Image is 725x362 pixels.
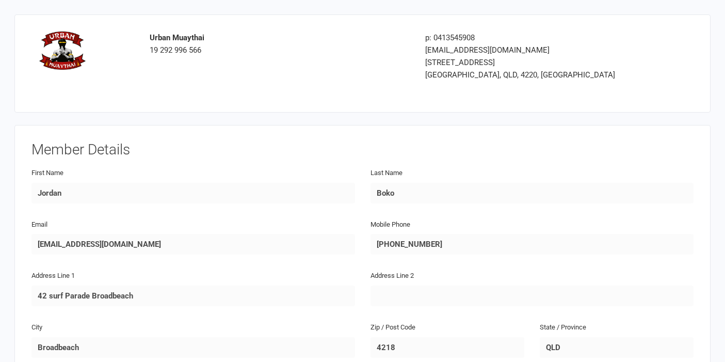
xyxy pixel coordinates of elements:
[31,322,42,333] label: City
[31,271,75,281] label: Address Line 1
[425,44,631,56] div: [EMAIL_ADDRESS][DOMAIN_NAME]
[150,32,410,56] div: 19 292 996 566
[31,219,47,230] label: Email
[370,219,410,230] label: Mobile Phone
[370,271,414,281] label: Address Line 2
[540,322,586,333] label: State / Province
[370,168,402,179] label: Last Name
[31,142,694,158] h3: Member Details
[31,168,63,179] label: First Name
[425,69,631,81] div: [GEOGRAPHIC_DATA], QLD, 4220, [GEOGRAPHIC_DATA]
[39,32,86,70] img: logo.png
[150,33,204,42] strong: Urban Muaythai
[370,322,415,333] label: Zip / Post Code
[425,32,631,44] div: p: 0413545908
[425,56,631,69] div: [STREET_ADDRESS]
